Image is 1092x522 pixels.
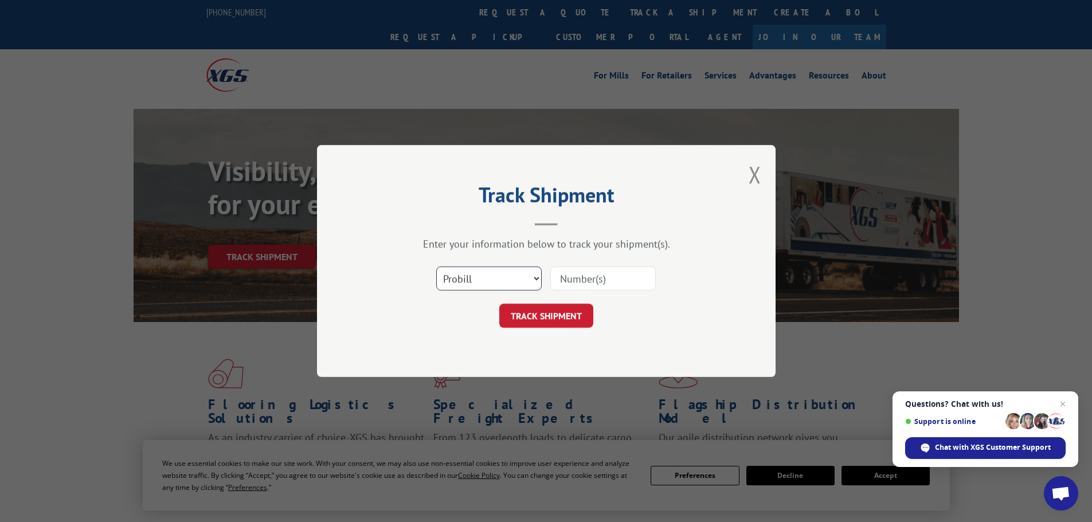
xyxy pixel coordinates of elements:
[749,159,761,190] button: Close modal
[905,417,1001,426] span: Support is online
[905,399,1066,409] span: Questions? Chat with us!
[374,237,718,250] div: Enter your information below to track your shipment(s).
[374,187,718,209] h2: Track Shipment
[499,304,593,328] button: TRACK SHIPMENT
[1044,476,1078,511] div: Open chat
[905,437,1066,459] div: Chat with XGS Customer Support
[935,442,1051,453] span: Chat with XGS Customer Support
[550,266,656,291] input: Number(s)
[1056,397,1070,411] span: Close chat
